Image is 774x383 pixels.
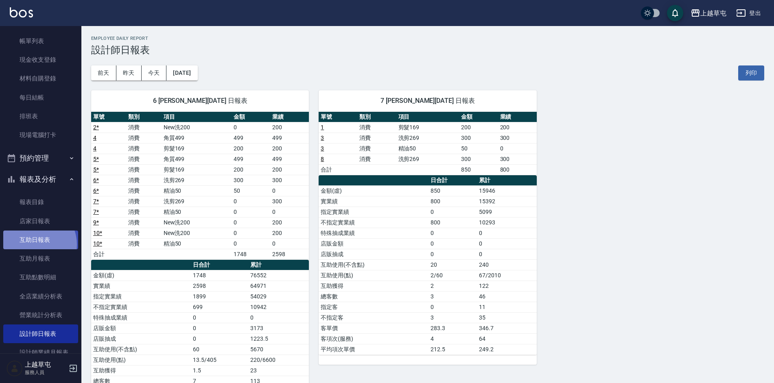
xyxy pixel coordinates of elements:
[162,164,232,175] td: 剪髮169
[25,369,66,376] p: 服務人員
[429,175,477,186] th: 日合計
[91,365,191,376] td: 互助獲得
[3,88,78,107] a: 每日結帳
[321,135,324,141] a: 3
[396,133,459,143] td: 洗剪269
[191,344,248,355] td: 60
[429,238,477,249] td: 0
[328,97,527,105] span: 7 [PERSON_NAME][DATE] 日報表
[738,65,764,81] button: 列印
[459,112,498,122] th: 金額
[191,365,248,376] td: 1.5
[162,207,232,217] td: 精油50
[232,112,270,122] th: 金額
[3,32,78,50] a: 帳單列表
[319,112,357,122] th: 單號
[270,143,309,154] td: 200
[3,212,78,231] a: 店家日報表
[91,302,191,312] td: 不指定實業績
[91,112,126,122] th: 單號
[270,175,309,185] td: 300
[91,333,191,344] td: 店販抽成
[477,228,536,238] td: 0
[270,154,309,164] td: 499
[126,154,161,164] td: 消費
[319,207,429,217] td: 指定實業績
[319,249,429,259] td: 店販抽成
[319,112,536,175] table: a dense table
[321,145,324,152] a: 3
[429,228,477,238] td: 0
[126,207,161,217] td: 消費
[270,112,309,122] th: 業績
[248,344,309,355] td: 5670
[477,249,536,259] td: 0
[459,122,498,133] td: 200
[232,133,270,143] td: 499
[248,333,309,344] td: 1223.5
[396,154,459,164] td: 洗剪269
[248,302,309,312] td: 10942
[477,302,536,312] td: 11
[248,270,309,281] td: 76552
[357,143,396,154] td: 消費
[162,175,232,185] td: 洗剪269
[498,122,537,133] td: 200
[191,302,248,312] td: 699
[3,169,78,190] button: 報表及分析
[429,344,477,355] td: 212.5
[357,112,396,122] th: 類別
[126,164,161,175] td: 消費
[232,217,270,228] td: 0
[3,231,78,249] a: 互助日報表
[429,312,477,323] td: 3
[477,217,536,228] td: 10293
[126,112,161,122] th: 類別
[477,185,536,196] td: 15946
[429,323,477,333] td: 283.3
[396,112,459,122] th: 項目
[319,196,429,207] td: 實業績
[91,270,191,281] td: 金額(虛)
[126,143,161,154] td: 消費
[162,228,232,238] td: New洗200
[459,143,498,154] td: 50
[126,228,161,238] td: 消費
[3,193,78,211] a: 報表目錄
[319,344,429,355] td: 平均項次單價
[270,228,309,238] td: 200
[498,164,537,175] td: 800
[319,323,429,333] td: 客單價
[191,333,248,344] td: 0
[248,365,309,376] td: 23
[126,133,161,143] td: 消費
[91,44,764,56] h3: 設計師日報表
[162,154,232,164] td: 角質499
[10,7,33,17] img: Logo
[116,65,142,81] button: 昨天
[162,196,232,207] td: 洗剪269
[733,6,764,21] button: 登出
[459,133,498,143] td: 300
[232,207,270,217] td: 0
[429,270,477,281] td: 2/60
[248,260,309,270] th: 累計
[270,249,309,259] td: 2598
[3,126,78,144] a: 現場電腦打卡
[93,135,96,141] a: 4
[162,133,232,143] td: 角質499
[429,185,477,196] td: 850
[3,306,78,324] a: 營業統計分析表
[93,145,96,152] a: 4
[319,228,429,238] td: 特殊抽成業績
[91,65,116,81] button: 前天
[232,154,270,164] td: 499
[191,281,248,291] td: 2598
[429,249,477,259] td: 0
[142,65,167,81] button: 今天
[191,355,248,365] td: 13.5/405
[319,259,429,270] td: 互助使用(不含點)
[91,281,191,291] td: 實業績
[126,217,161,228] td: 消費
[7,360,23,376] img: Person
